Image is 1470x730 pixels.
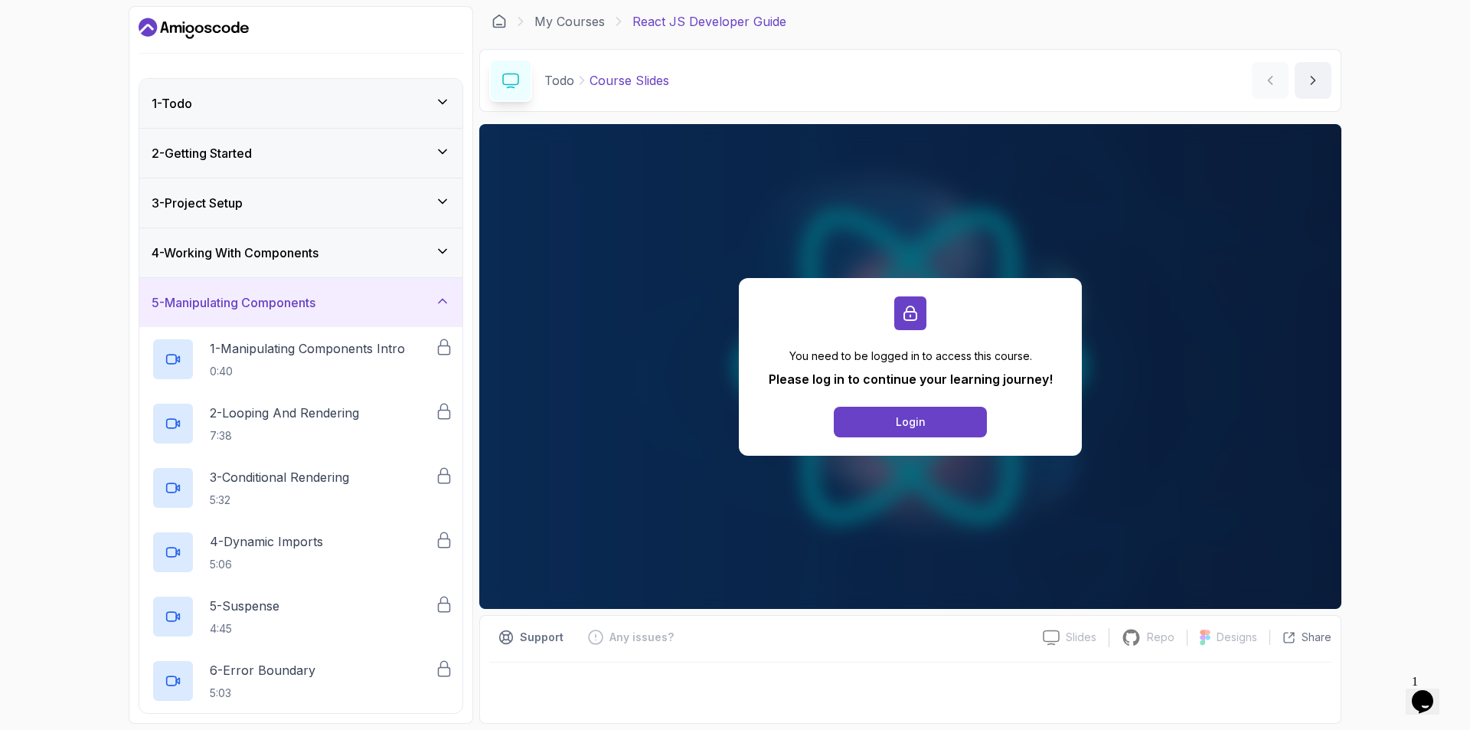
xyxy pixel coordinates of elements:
h3: 4 - Working With Components [152,244,318,262]
iframe: chat widget [1406,669,1455,715]
p: 1 - Manipulating Components Intro [210,339,405,358]
button: 3-Project Setup [139,178,462,228]
button: 2-Looping And Rendering7:38 [152,402,450,445]
p: 5:32 [210,493,349,508]
button: 5-Suspense4:45 [152,595,450,638]
p: Todo [544,71,574,90]
button: 1-Todo [139,79,462,128]
button: 1-Manipulating Components Intro0:40 [152,338,450,381]
h3: 3 - Project Setup [152,194,243,212]
p: React JS Developer Guide [632,12,786,31]
p: 4 - Dynamic Imports [210,532,323,551]
button: Support button [489,625,573,650]
p: 7:38 [210,428,359,444]
p: Support [520,630,563,645]
p: 4:45 [210,621,279,637]
button: next content [1295,62,1331,99]
button: 2-Getting Started [139,129,462,178]
button: 3-Conditional Rendering5:32 [152,466,450,509]
h3: 5 - Manipulating Components [152,293,315,312]
a: Dashboard [492,14,507,29]
p: 5:03 [210,686,315,701]
p: Please log in to continue your learning journey! [769,370,1053,388]
p: 6 - Error Boundary [210,661,315,679]
p: Course Slides [590,71,669,90]
p: 2 - Looping And Rendering [210,404,359,422]
button: 6-Error Boundary5:03 [152,660,450,702]
p: Repo [1147,630,1174,645]
button: Share [1269,630,1331,645]
a: My Courses [534,12,605,31]
h3: 1 - Todo [152,94,192,113]
p: Share [1302,630,1331,645]
div: Login [896,414,926,430]
p: 3 - Conditional Rendering [210,468,349,486]
p: Designs [1217,630,1257,645]
button: previous content [1252,62,1289,99]
button: 5-Manipulating Components [139,278,462,327]
h3: 2 - Getting Started [152,144,252,162]
p: Any issues? [609,630,674,645]
p: 0:40 [210,364,405,379]
p: 5 - Suspense [210,597,279,615]
button: 4-Dynamic Imports5:06 [152,531,450,574]
p: Slides [1066,630,1096,645]
button: Login [834,407,987,437]
p: 5:06 [210,557,323,572]
button: 4-Working With Components [139,228,462,277]
p: You need to be logged in to access this course. [769,349,1053,364]
a: Dashboard [139,16,249,41]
